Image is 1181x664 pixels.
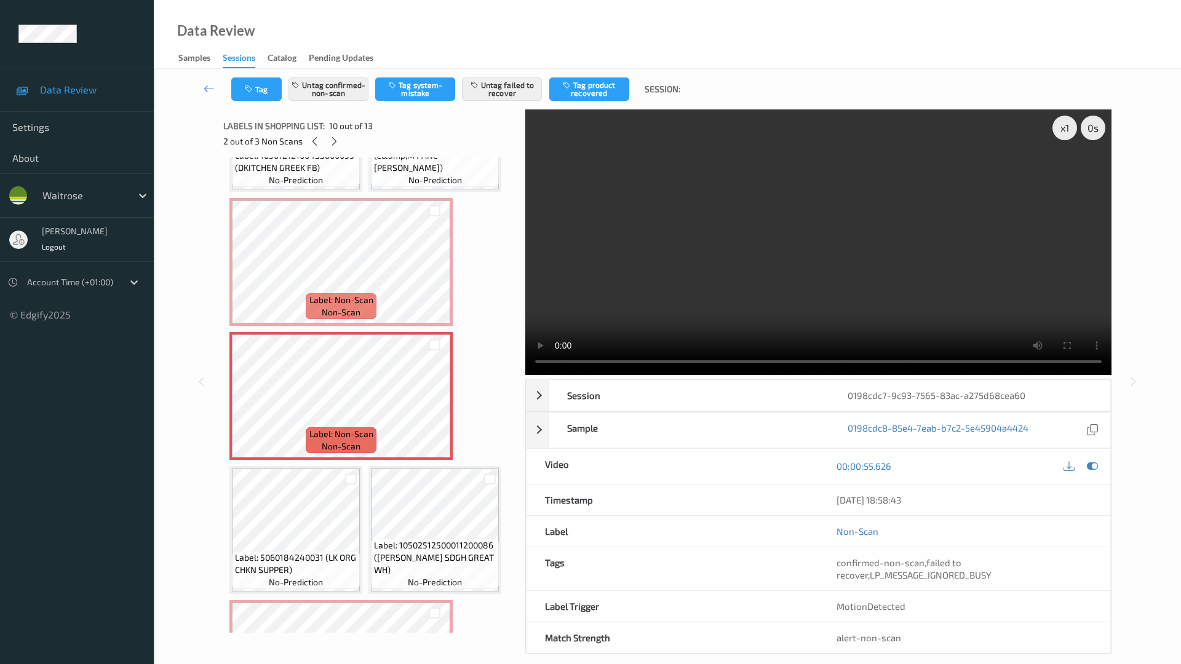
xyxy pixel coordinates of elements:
[309,294,373,306] span: Label: Non-Scan
[235,551,357,576] span: Label: 5060184240031 (LK ORG CHKN SUPPER)
[223,50,268,68] a: Sessions
[309,50,386,67] a: Pending Updates
[1052,116,1077,140] div: x 1
[549,413,830,448] div: Sample
[374,539,496,576] span: Label: 10502512500011200086 ([PERSON_NAME] SDGH GREAT WH)
[837,525,878,537] a: Non-Scan
[837,460,891,472] a: 00:00:55.626
[235,149,357,174] span: Label: 10501212100433600099 (DKITCHEN GREEK FB)
[408,576,462,588] span: no-prediction
[223,133,517,149] div: 2 out of 3 Non Scans
[177,25,255,37] div: Data Review
[1081,116,1105,140] div: 0 s
[645,83,680,95] span: Session:
[829,380,1110,411] div: 0198cdc7-9c93-7565-83ac-a275d68cea60
[837,557,961,580] span: failed to recover
[231,77,282,101] button: Tag
[526,412,1111,448] div: Sample0198cdc8-85e4-7eab-b7c2-5e45904a4424
[462,77,542,101] button: Untag failed to recover
[527,449,819,484] div: Video
[527,591,819,622] div: Label Trigger
[329,120,373,132] span: 10 out of 13
[288,77,368,101] button: Untag confirmed-non-scan
[269,576,323,588] span: no-prediction
[178,52,210,67] div: Samples
[837,631,1092,644] div: alert-non-scan
[527,622,819,653] div: Match Strength
[848,422,1028,438] a: 0198cdc8-85e4-7eab-b7c2-5e45904a4424
[549,380,830,411] div: Session
[527,484,819,515] div: Timestamp
[268,50,309,67] a: Catalog
[223,52,255,68] div: Sessions
[269,174,323,186] span: no-prediction
[837,557,925,568] span: confirmed-non-scan
[527,547,819,590] div: Tags
[268,52,296,67] div: Catalog
[408,174,462,186] span: no-prediction
[549,77,629,101] button: Tag product recovered
[837,494,1092,506] div: [DATE] 18:58:43
[322,306,360,318] span: non-scan
[309,428,373,440] span: Label: Non-Scan
[526,379,1111,411] div: Session0198cdc7-9c93-7565-83ac-a275d68cea60
[309,52,373,67] div: Pending Updates
[223,120,325,132] span: Labels in shopping list:
[375,77,455,101] button: Tag system-mistake
[818,591,1110,622] div: MotionDetected
[178,50,223,67] a: Samples
[837,557,992,580] span: , ,
[527,516,819,547] div: Label
[322,440,360,453] span: non-scan
[870,569,992,580] span: LP_MESSAGE_IGNORED_BUSY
